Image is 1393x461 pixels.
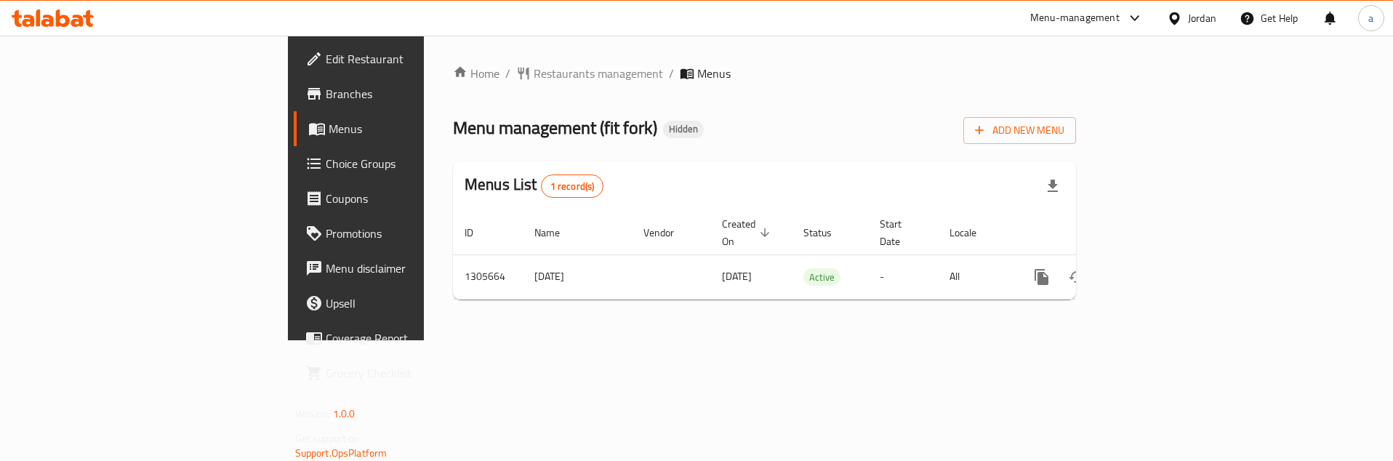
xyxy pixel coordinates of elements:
[329,120,509,137] span: Menus
[326,85,509,103] span: Branches
[722,215,774,250] span: Created On
[697,65,731,82] span: Menus
[1188,10,1216,26] div: Jordan
[333,404,356,423] span: 1.0.0
[643,224,693,241] span: Vendor
[541,175,604,198] div: Total records count
[294,286,521,321] a: Upsell
[663,123,704,135] span: Hidden
[295,429,362,448] span: Get support on:
[465,174,603,198] h2: Menus List
[803,268,840,286] div: Active
[294,111,521,146] a: Menus
[975,121,1064,140] span: Add New Menu
[326,329,509,347] span: Coverage Report
[326,294,509,312] span: Upsell
[534,65,663,82] span: Restaurants management
[1368,10,1373,26] span: a
[803,269,840,286] span: Active
[294,146,521,181] a: Choice Groups
[523,254,632,299] td: [DATE]
[294,216,521,251] a: Promotions
[326,50,509,68] span: Edit Restaurant
[465,224,492,241] span: ID
[1013,211,1176,255] th: Actions
[542,180,603,193] span: 1 record(s)
[294,356,521,390] a: Grocery Checklist
[1035,169,1070,204] div: Export file
[663,121,704,138] div: Hidden
[294,321,521,356] a: Coverage Report
[326,364,509,382] span: Grocery Checklist
[453,211,1176,300] table: enhanced table
[294,181,521,216] a: Coupons
[669,65,674,82] li: /
[803,224,851,241] span: Status
[295,404,331,423] span: Version:
[294,76,521,111] a: Branches
[326,260,509,277] span: Menu disclaimer
[516,65,663,82] a: Restaurants management
[950,224,995,241] span: Locale
[1024,260,1059,294] button: more
[326,225,509,242] span: Promotions
[326,155,509,172] span: Choice Groups
[868,254,938,299] td: -
[326,190,509,207] span: Coupons
[294,251,521,286] a: Menu disclaimer
[880,215,920,250] span: Start Date
[453,111,657,144] span: Menu management ( fit fork )
[534,224,579,241] span: Name
[722,267,752,286] span: [DATE]
[938,254,1013,299] td: All
[453,65,1076,82] nav: breadcrumb
[963,117,1076,144] button: Add New Menu
[1030,9,1120,27] div: Menu-management
[1059,260,1094,294] button: Change Status
[294,41,521,76] a: Edit Restaurant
